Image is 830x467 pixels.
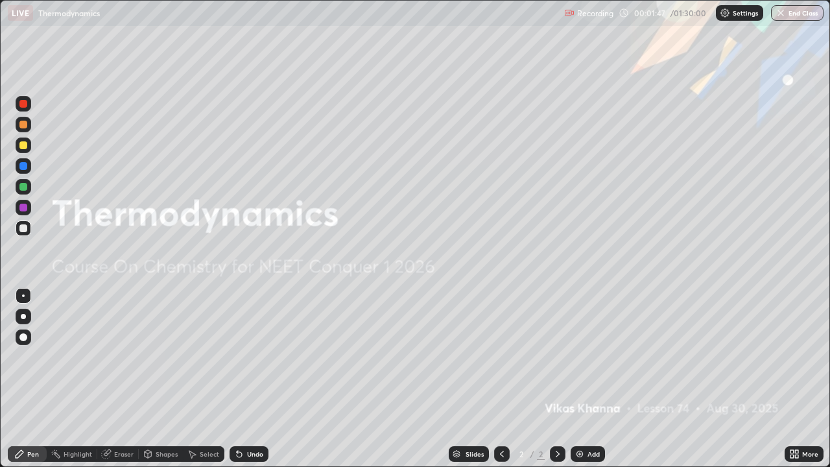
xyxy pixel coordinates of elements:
div: Select [200,451,219,457]
img: recording.375f2c34.svg [564,8,575,18]
div: Pen [27,451,39,457]
div: 2 [537,448,545,460]
p: Thermodynamics [38,8,100,18]
img: end-class-cross [776,8,786,18]
div: More [802,451,818,457]
button: End Class [771,5,824,21]
p: LIVE [12,8,29,18]
div: Eraser [114,451,134,457]
p: Settings [733,10,758,16]
img: add-slide-button [575,449,585,459]
div: Undo [247,451,263,457]
div: Highlight [64,451,92,457]
p: Recording [577,8,613,18]
img: class-settings-icons [720,8,730,18]
div: 2 [515,450,528,458]
div: Shapes [156,451,178,457]
div: Add [587,451,600,457]
div: / [530,450,534,458]
div: Slides [466,451,484,457]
